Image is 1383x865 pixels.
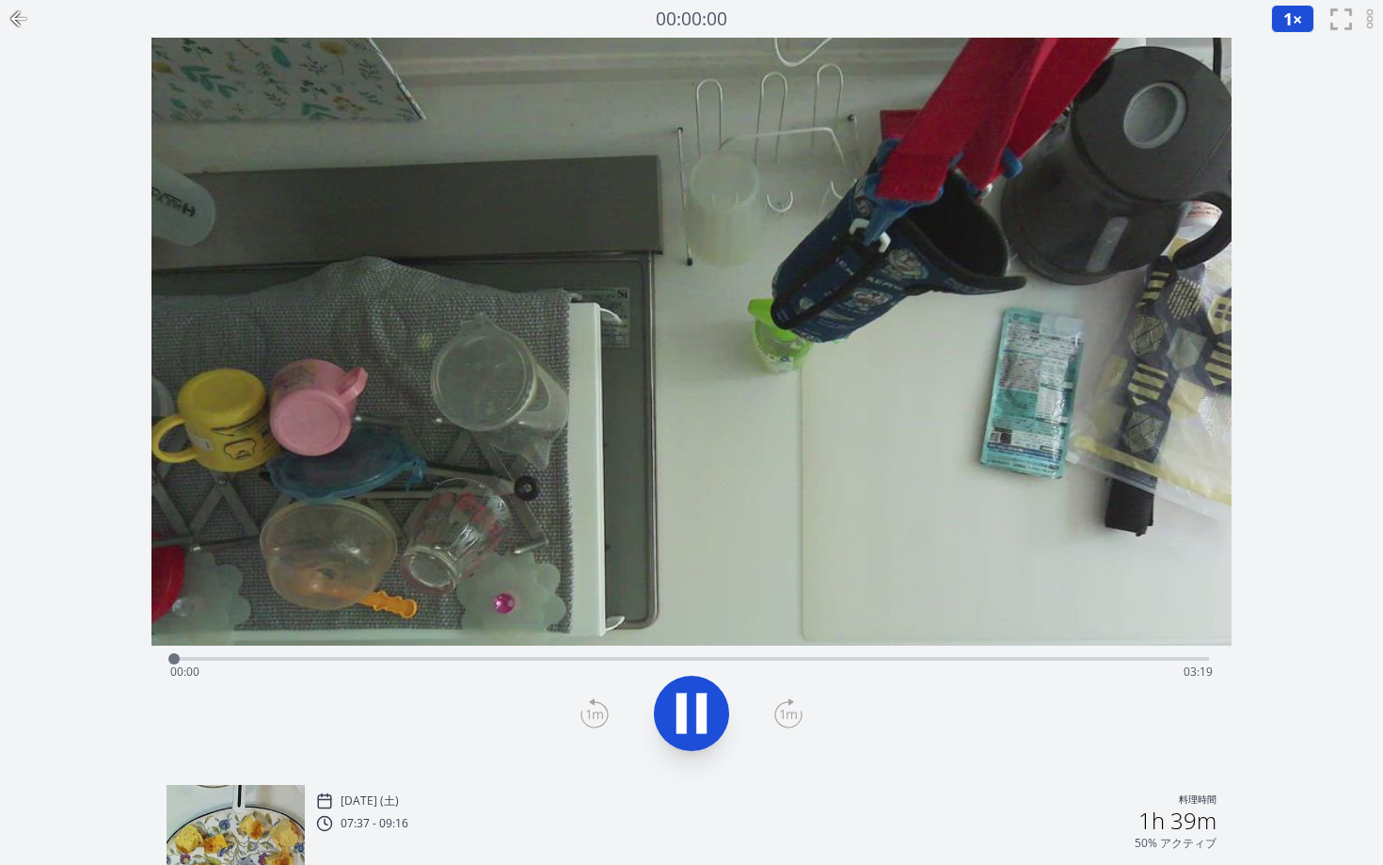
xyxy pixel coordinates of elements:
h2: 1h 39m [1138,809,1216,832]
p: 50% アクティブ [1135,836,1216,851]
a: 00:00:00 [656,6,727,33]
p: 07:37 - 09:16 [341,816,408,831]
span: 03:19 [1184,664,1213,680]
p: [DATE] (土) [341,793,399,809]
button: 1× [1271,5,1314,33]
p: 料理時間 [1179,793,1216,809]
span: 1 [1283,8,1293,30]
